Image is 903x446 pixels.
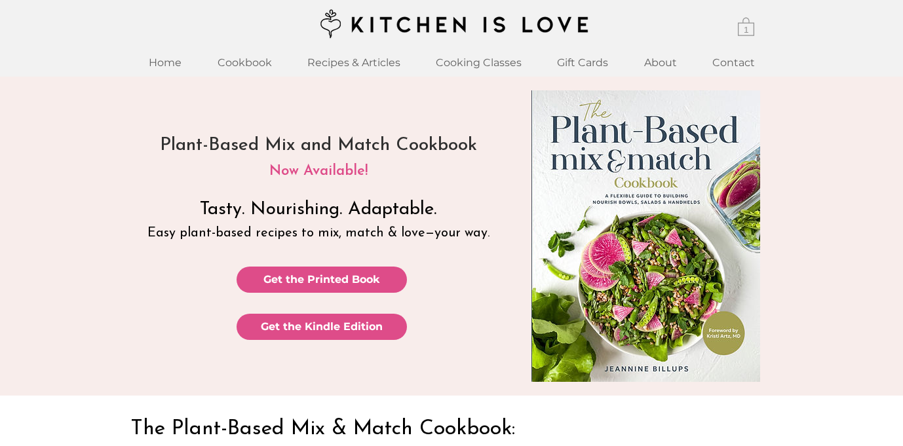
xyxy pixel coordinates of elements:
p: Recipes & Articles [301,48,407,77]
a: Cookbook [200,48,289,77]
p: Home [142,48,188,77]
span: Get the Kindle Edition [261,320,383,334]
p: About [638,48,683,77]
p: Contact [706,48,761,77]
span: Now Available! [269,164,368,179]
text: 1 [744,25,749,35]
a: Recipes & Articles [289,48,418,77]
a: Contact [695,48,773,77]
span: Get the Printed Book [263,272,380,287]
p: Gift Cards [550,48,615,77]
img: plant-based-mix-match-cookbook-cover-web.jpg [531,90,760,382]
span: The Plant-Based Mix & Match Cookbook: [130,418,515,439]
nav: Site [130,48,773,77]
a: Cart with 1 items [738,16,754,36]
a: Get the Kindle Edition [237,314,407,340]
a: About [626,48,695,77]
span: Tasty. Nourishing. Adaptable.​ [200,200,436,219]
a: Get the Printed Book [237,267,407,293]
a: Gift Cards [539,48,626,77]
p: Cooking Classes [429,48,528,77]
div: Cooking Classes [418,48,539,77]
a: Home [130,48,200,77]
p: Cookbook [211,48,279,77]
img: Kitchen is Love logo [311,7,591,40]
span: Easy plant-based recipes to mix, match & love—your way. [147,227,490,240]
span: Plant-Based Mix and Match Cookbook [160,136,477,155]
